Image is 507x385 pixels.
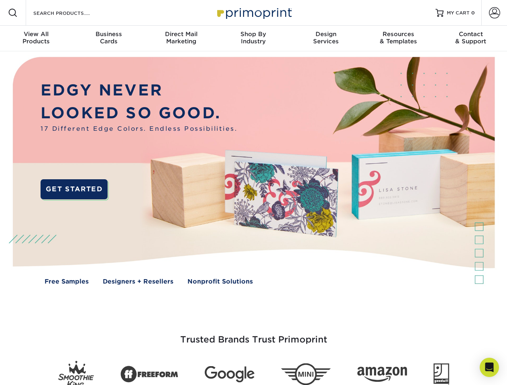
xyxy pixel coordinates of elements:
h3: Trusted Brands Trust Primoprint [19,315,489,355]
a: Contact& Support [435,26,507,51]
a: BusinessCards [72,26,145,51]
span: Design [290,30,362,38]
a: DesignServices [290,26,362,51]
a: Nonprofit Solutions [187,277,253,286]
div: & Support [435,30,507,45]
span: Shop By [217,30,289,38]
input: SEARCH PRODUCTS..... [33,8,111,18]
div: Industry [217,30,289,45]
span: 0 [471,10,475,16]
span: Business [72,30,145,38]
img: Amazon [357,367,407,382]
a: Direct MailMarketing [145,26,217,51]
div: Marketing [145,30,217,45]
a: Shop ByIndustry [217,26,289,51]
div: Cards [72,30,145,45]
a: Designers + Resellers [103,277,173,286]
span: 17 Different Edge Colors. Endless Possibilities. [41,124,237,134]
div: Services [290,30,362,45]
p: EDGY NEVER [41,79,237,102]
div: & Templates [362,30,434,45]
div: Open Intercom Messenger [480,358,499,377]
p: LOOKED SO GOOD. [41,102,237,125]
span: Direct Mail [145,30,217,38]
span: Contact [435,30,507,38]
span: MY CART [447,10,470,16]
img: Goodwill [434,363,449,385]
a: GET STARTED [41,179,108,199]
img: Google [205,366,255,383]
img: Primoprint [214,4,294,21]
a: Resources& Templates [362,26,434,51]
span: Resources [362,30,434,38]
a: Free Samples [45,277,89,286]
